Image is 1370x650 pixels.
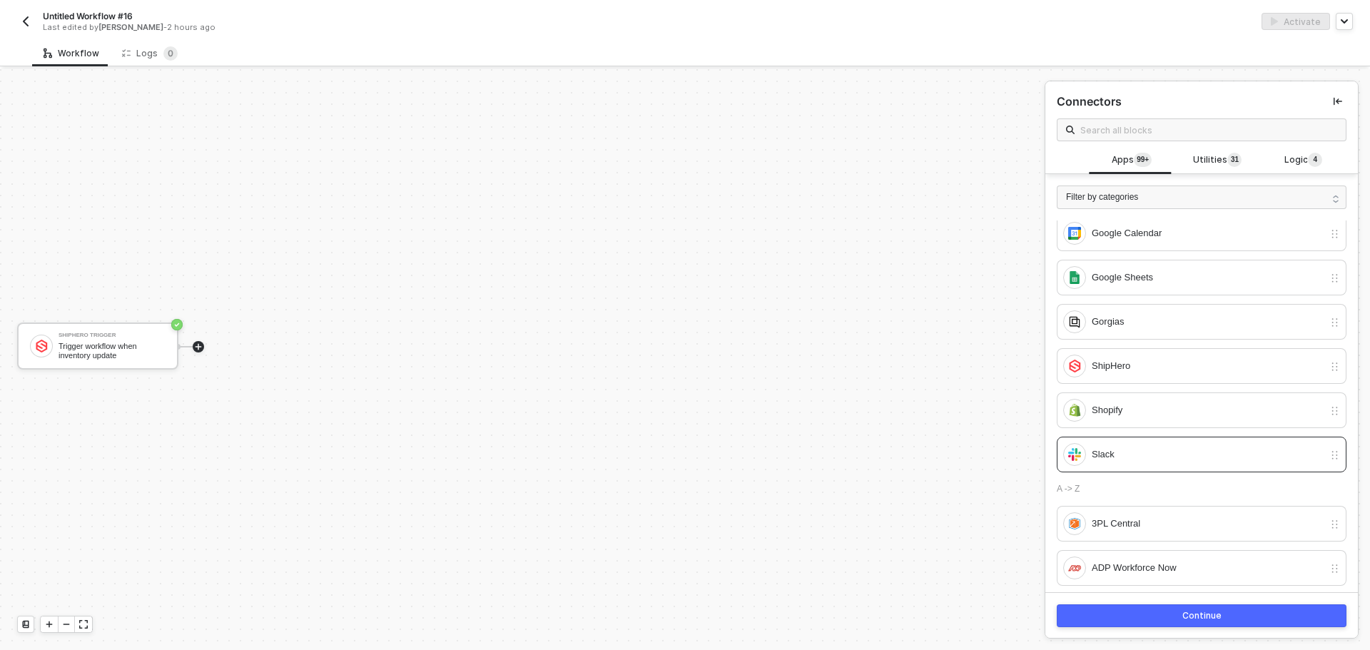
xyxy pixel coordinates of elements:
img: drag [1329,228,1340,240]
div: Last edited by - 2 hours ago [43,22,652,33]
div: Continue [1182,610,1222,621]
img: integration-icon [1068,360,1081,372]
sup: 176 [1134,153,1152,167]
span: icon-play [194,342,203,351]
img: integration-icon [1068,315,1081,328]
div: 3PL Central [1092,516,1324,532]
img: integration-icon [1068,227,1081,240]
span: Utilities [1193,153,1242,168]
img: integration-icon [1068,404,1081,417]
button: back [17,13,34,30]
div: A -> Z [1057,484,1346,494]
div: Logs [122,46,178,61]
img: icon [35,340,48,352]
img: integration-icon [1068,271,1081,284]
div: Gorgias [1092,314,1324,330]
sup: 31 [1227,153,1242,167]
button: activateActivate [1262,13,1330,30]
span: 1 [1234,154,1239,166]
img: drag [1329,405,1340,417]
img: back [20,16,31,27]
div: ADP Workforce Now [1092,560,1324,576]
span: 3 [1231,154,1235,166]
div: Connectors [1057,94,1122,109]
div: ShipHero [1092,358,1324,374]
span: icon-play [45,620,54,629]
img: integration-icon [1068,448,1081,461]
img: search [1066,126,1075,134]
sup: 0 [163,46,178,61]
div: ShipHero Trigger [59,332,166,338]
img: integration-icon [1068,562,1081,574]
img: integration-icon [1068,517,1081,530]
img: drag [1329,563,1340,574]
input: Search all blocks [1080,122,1337,138]
sup: 4 [1308,153,1322,167]
span: Apps [1112,153,1152,168]
span: Logic [1284,153,1322,168]
span: icon-minus [62,620,71,629]
div: Workflow [44,48,99,59]
div: Trigger workflow when inventory update [59,342,166,360]
div: Slack [1092,447,1324,462]
span: icon-expand [79,620,88,629]
div: Google Sheets [1092,270,1324,285]
span: icon-success-page [171,319,183,330]
button: Continue [1057,604,1346,627]
span: [PERSON_NAME] [98,22,163,32]
span: 4 [1314,154,1318,166]
div: Shopify [1092,402,1324,418]
img: drag [1329,317,1340,328]
div: Google Calendar [1092,225,1324,241]
img: drag [1329,361,1340,372]
img: drag [1329,450,1340,461]
span: icon-collapse-left [1334,97,1342,106]
span: Filter by categories [1066,191,1138,204]
span: Untitled Workflow #16 [43,10,133,22]
img: drag [1329,273,1340,284]
img: drag [1329,519,1340,530]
